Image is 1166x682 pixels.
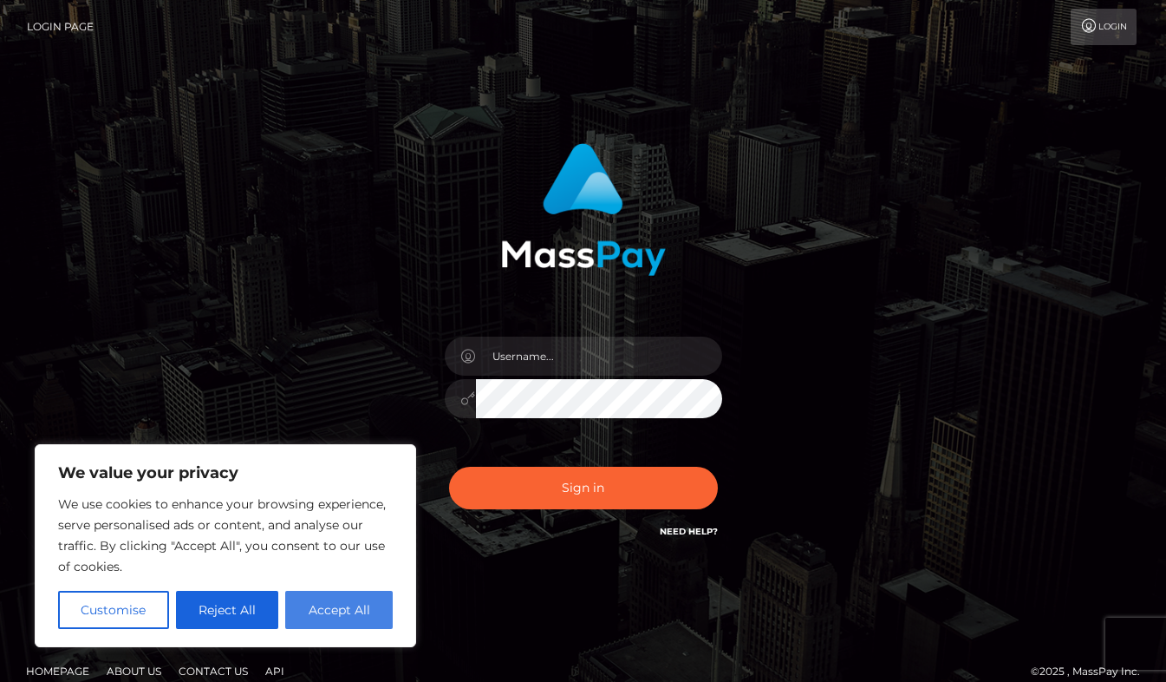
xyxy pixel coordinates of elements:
[501,143,666,276] img: MassPay Login
[1071,9,1137,45] a: Login
[58,462,393,483] p: We value your privacy
[1031,662,1153,681] div: © 2025 , MassPay Inc.
[660,526,718,537] a: Need Help?
[58,494,393,577] p: We use cookies to enhance your browsing experience, serve personalised ads or content, and analys...
[476,337,722,376] input: Username...
[285,591,393,629] button: Accept All
[35,444,416,647] div: We value your privacy
[176,591,279,629] button: Reject All
[449,467,718,509] button: Sign in
[27,9,94,45] a: Login Page
[58,591,169,629] button: Customise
